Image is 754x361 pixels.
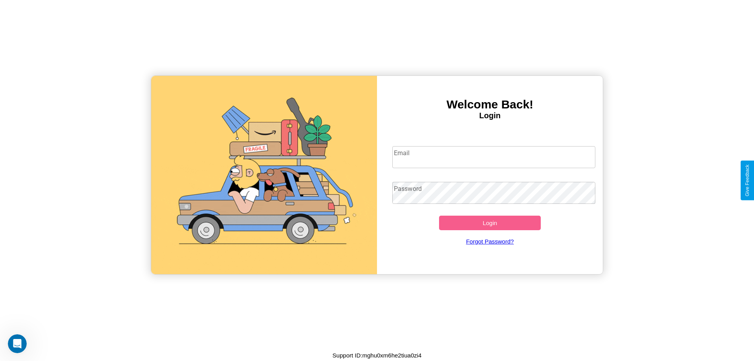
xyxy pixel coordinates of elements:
[333,350,422,361] p: Support ID: mghu0xm6he2tiua0zi4
[377,111,603,120] h4: Login
[388,230,592,253] a: Forgot Password?
[439,216,541,230] button: Login
[745,165,750,196] div: Give Feedback
[8,334,27,353] iframe: Intercom live chat
[377,98,603,111] h3: Welcome Back!
[151,76,377,274] img: gif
